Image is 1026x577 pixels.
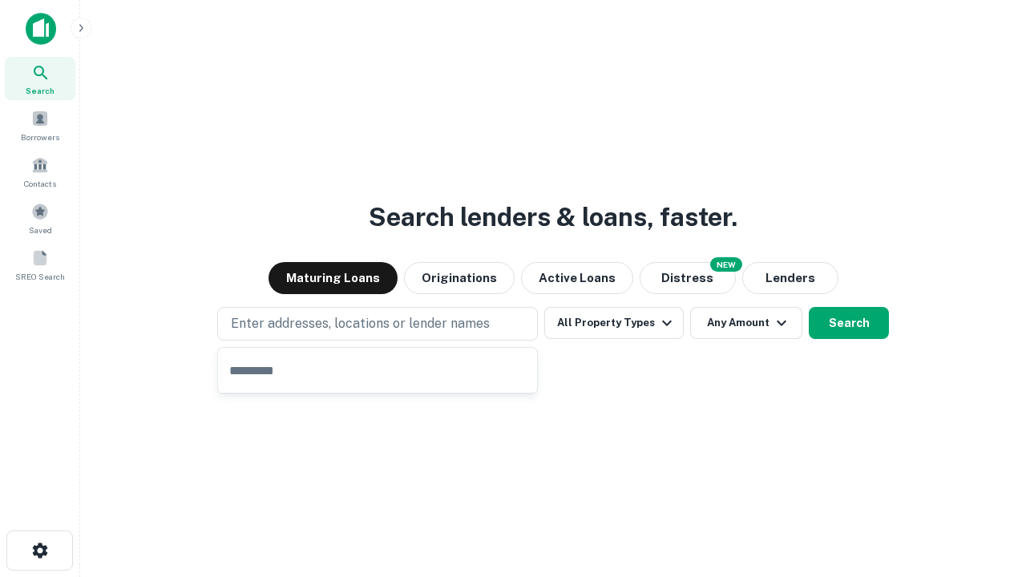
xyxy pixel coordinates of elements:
button: All Property Types [544,307,684,339]
h3: Search lenders & loans, faster. [369,198,737,236]
div: NEW [710,257,742,272]
span: Borrowers [21,131,59,143]
span: Search [26,84,55,97]
span: Contacts [24,177,56,190]
a: SREO Search [5,243,75,286]
button: Any Amount [690,307,802,339]
a: Borrowers [5,103,75,147]
button: Maturing Loans [269,262,398,294]
button: Originations [404,262,515,294]
img: capitalize-icon.png [26,13,56,45]
p: Enter addresses, locations or lender names [231,314,490,333]
button: Search distressed loans with lien and other non-mortgage details. [640,262,736,294]
button: Enter addresses, locations or lender names [217,307,538,341]
iframe: Chat Widget [946,449,1026,526]
button: Active Loans [521,262,633,294]
span: Saved [29,224,52,236]
a: Contacts [5,150,75,193]
button: Search [809,307,889,339]
button: Lenders [742,262,838,294]
span: SREO Search [15,270,65,283]
a: Search [5,57,75,100]
a: Saved [5,196,75,240]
